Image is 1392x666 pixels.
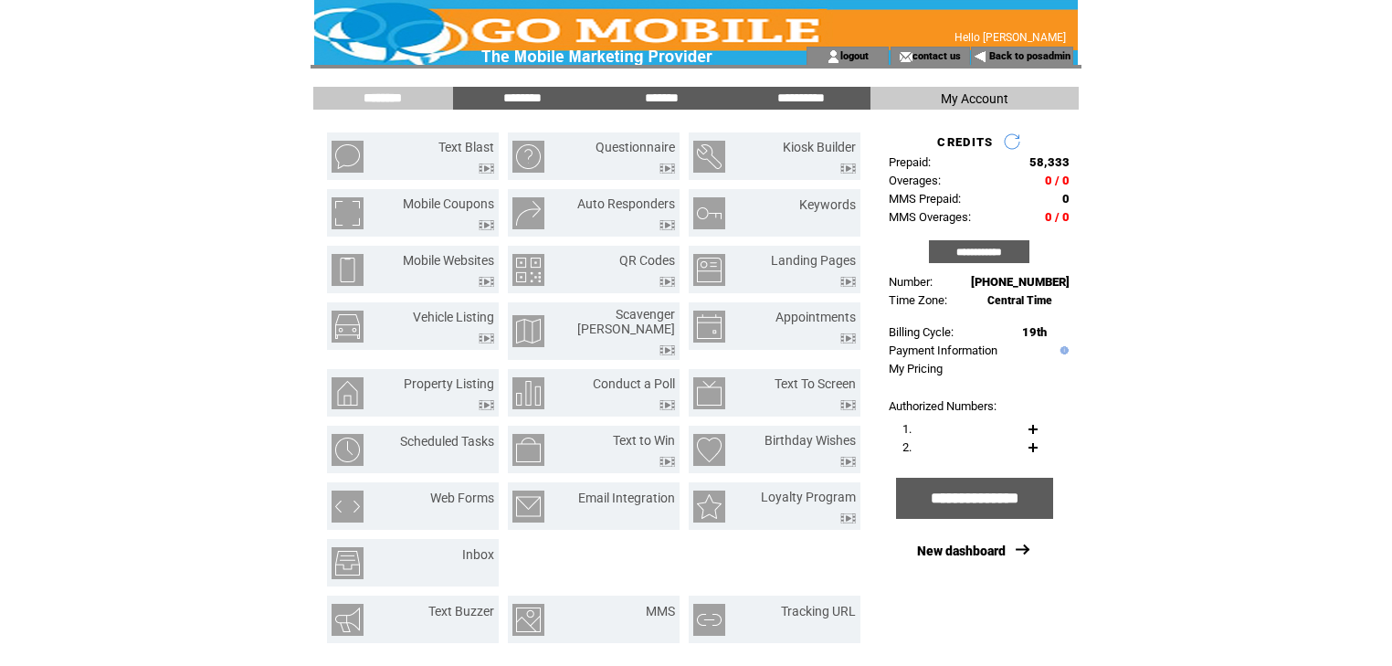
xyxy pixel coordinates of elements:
[693,311,725,343] img: appointments.png
[827,49,840,64] img: account_icon.gif
[512,491,544,523] img: email-integration.png
[438,140,494,154] a: Text Blast
[840,457,856,467] img: video.png
[974,49,987,64] img: backArrow.gif
[902,422,912,436] span: 1.
[512,604,544,636] img: mms.png
[840,277,856,287] img: video.png
[512,197,544,229] img: auto-responders.png
[840,333,856,344] img: video.png
[1045,174,1070,187] span: 0 / 0
[1029,155,1070,169] span: 58,333
[659,400,675,410] img: video.png
[400,434,494,449] a: Scheduled Tasks
[941,91,1008,106] span: My Account
[840,49,869,61] a: logout
[889,192,961,206] span: MMS Prepaid:
[578,491,675,505] a: Email Integration
[889,344,997,357] a: Payment Information
[783,140,856,154] a: Kiosk Builder
[693,491,725,523] img: loyalty-program.png
[479,400,494,410] img: video.png
[693,141,725,173] img: kiosk-builder.png
[840,513,856,523] img: video.png
[693,254,725,286] img: landing-pages.png
[332,491,364,523] img: web-forms.png
[761,490,856,504] a: Loyalty Program
[659,164,675,174] img: video.png
[799,197,856,212] a: Keywords
[902,440,912,454] span: 2.
[404,376,494,391] a: Property Listing
[889,399,997,413] span: Authorized Numbers:
[332,254,364,286] img: mobile-websites.png
[332,547,364,579] img: inbox.png
[889,325,954,339] span: Billing Cycle:
[596,140,675,154] a: Questionnaire
[646,604,675,618] a: MMS
[693,434,725,466] img: birthday-wishes.png
[765,433,856,448] a: Birthday Wishes
[479,164,494,174] img: video.png
[775,310,856,324] a: Appointments
[889,293,947,307] span: Time Zone:
[693,377,725,409] img: text-to-screen.png
[1045,210,1070,224] span: 0 / 0
[693,197,725,229] img: keywords.png
[332,311,364,343] img: vehicle-listing.png
[889,174,941,187] span: Overages:
[619,253,675,268] a: QR Codes
[428,604,494,618] a: Text Buzzer
[332,434,364,466] img: scheduled-tasks.png
[403,196,494,211] a: Mobile Coupons
[512,254,544,286] img: qr-codes.png
[840,400,856,410] img: video.png
[889,362,943,375] a: My Pricing
[840,164,856,174] img: video.png
[659,345,675,355] img: video.png
[512,315,544,347] img: scavenger-hunt.png
[512,141,544,173] img: questionnaire.png
[1062,192,1070,206] span: 0
[659,220,675,230] img: video.png
[659,277,675,287] img: video.png
[917,544,1006,558] a: New dashboard
[593,376,675,391] a: Conduct a Poll
[332,141,364,173] img: text-blast.png
[462,547,494,562] a: Inbox
[1056,346,1069,354] img: help.gif
[987,294,1052,307] span: Central Time
[577,307,675,336] a: Scavenger [PERSON_NAME]
[332,197,364,229] img: mobile-coupons.png
[989,50,1070,62] a: Back to posadmin
[430,491,494,505] a: Web Forms
[479,333,494,344] img: video.png
[889,275,933,289] span: Number:
[403,253,494,268] a: Mobile Websites
[512,377,544,409] img: conduct-a-poll.png
[613,433,675,448] a: Text to Win
[937,135,993,149] span: CREDITS
[479,220,494,230] img: video.png
[775,376,856,391] a: Text To Screen
[889,210,971,224] span: MMS Overages:
[413,310,494,324] a: Vehicle Listing
[971,275,1070,289] span: [PHONE_NUMBER]
[954,31,1066,44] span: Hello [PERSON_NAME]
[332,604,364,636] img: text-buzzer.png
[512,434,544,466] img: text-to-win.png
[332,377,364,409] img: property-listing.png
[693,604,725,636] img: tracking-url.png
[771,253,856,268] a: Landing Pages
[781,604,856,618] a: Tracking URL
[1022,325,1047,339] span: 19th
[577,196,675,211] a: Auto Responders
[479,277,494,287] img: video.png
[889,155,931,169] span: Prepaid:
[899,49,912,64] img: contact_us_icon.gif
[659,457,675,467] img: video.png
[912,49,961,61] a: contact us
